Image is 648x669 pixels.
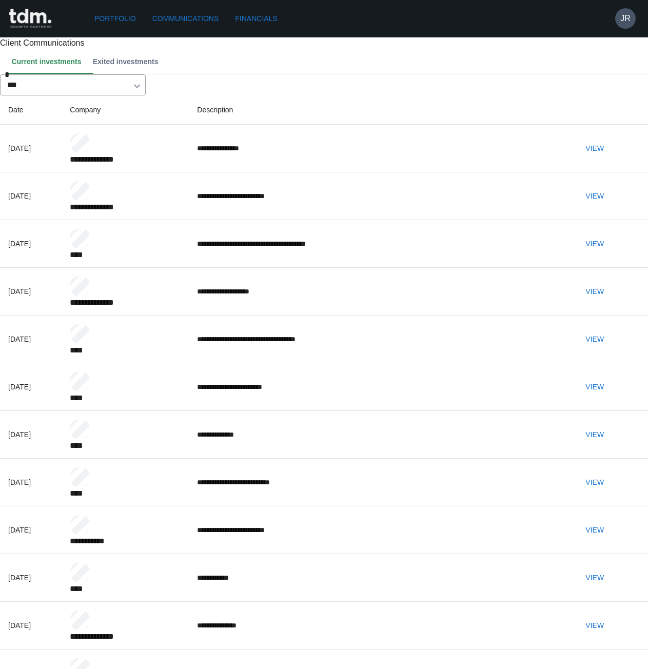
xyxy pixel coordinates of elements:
button: View [578,330,611,349]
button: JR [615,8,636,29]
a: Portfolio [90,9,140,28]
button: View [578,521,611,540]
button: View [578,234,611,253]
button: View [578,187,611,206]
button: Current investments [8,49,90,74]
a: Communications [148,9,223,28]
button: View [578,473,611,492]
button: Exited investments [90,49,167,74]
h6: JR [620,12,631,25]
button: View [578,282,611,301]
button: View [578,378,611,397]
button: View [578,616,611,635]
button: View [578,425,611,444]
div: Client notes tab [8,49,648,74]
button: View [578,568,611,587]
button: View [578,139,611,158]
a: Financials [231,9,281,28]
th: Company [62,95,189,125]
th: Description [189,95,570,125]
